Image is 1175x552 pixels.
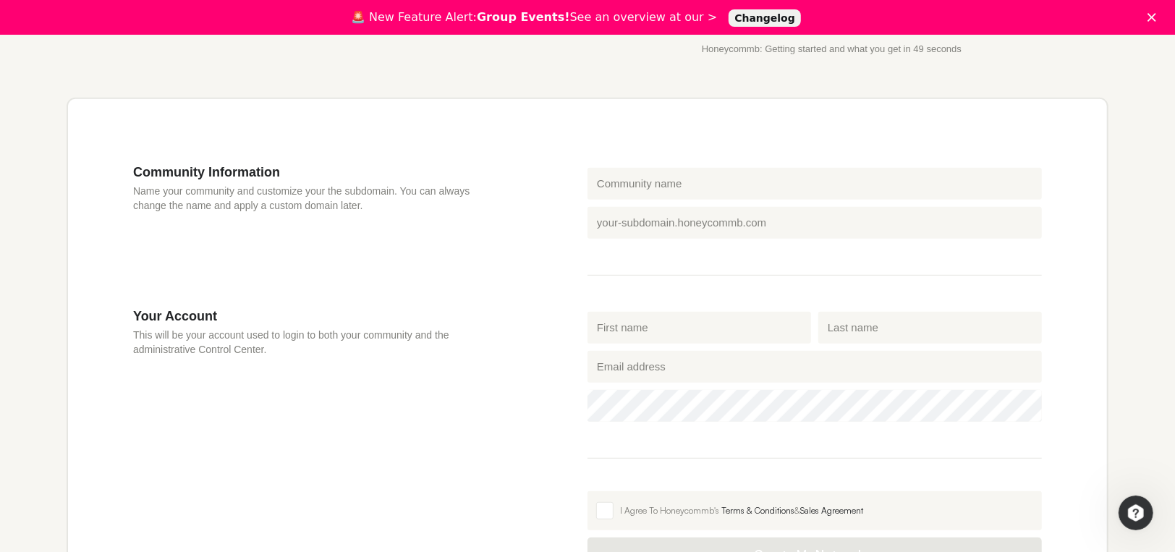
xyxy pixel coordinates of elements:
[729,9,801,27] a: Changelog
[620,504,1033,517] div: I Agree To Honeycommb's &
[620,44,1043,54] p: Honeycommb: Getting started and what you get in 49 seconds
[133,328,501,357] p: This will be your account used to login to both your community and the administrative Control Cen...
[133,164,501,180] h3: Community Information
[477,10,570,24] b: Group Events!
[587,351,1042,383] input: Email address
[133,308,501,324] h3: Your Account
[1119,496,1153,530] iframe: Intercom live chat
[587,312,811,344] input: First name
[133,184,501,213] p: Name your community and customize your the subdomain. You can always change the name and apply a ...
[800,505,863,516] a: Sales Agreement
[721,505,794,516] a: Terms & Conditions
[351,10,717,25] div: 🚨 New Feature Alert: See an overview at our >
[1148,13,1162,22] div: Close
[818,312,1042,344] input: Last name
[587,207,1042,239] input: your-subdomain.honeycommb.com
[587,168,1042,200] input: Community name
